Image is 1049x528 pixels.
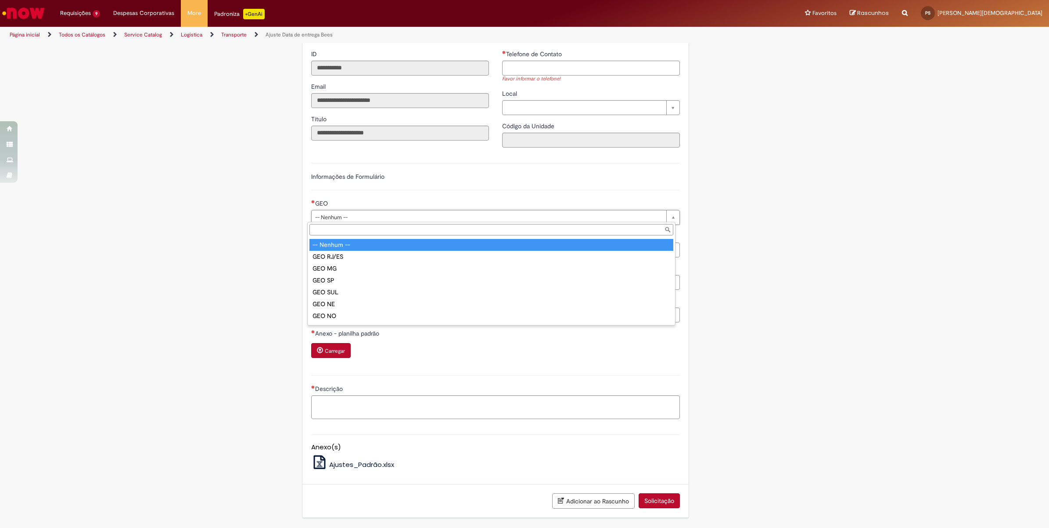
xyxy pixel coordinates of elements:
[309,310,673,322] div: GEO NO
[309,286,673,298] div: GEO SUL
[308,237,675,325] ul: GEO
[309,239,673,251] div: -- Nenhum --
[309,322,673,334] div: GEO CO
[309,251,673,263] div: GEO RJ/ES
[309,275,673,286] div: GEO SP
[309,298,673,310] div: GEO NE
[309,263,673,275] div: GEO MG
